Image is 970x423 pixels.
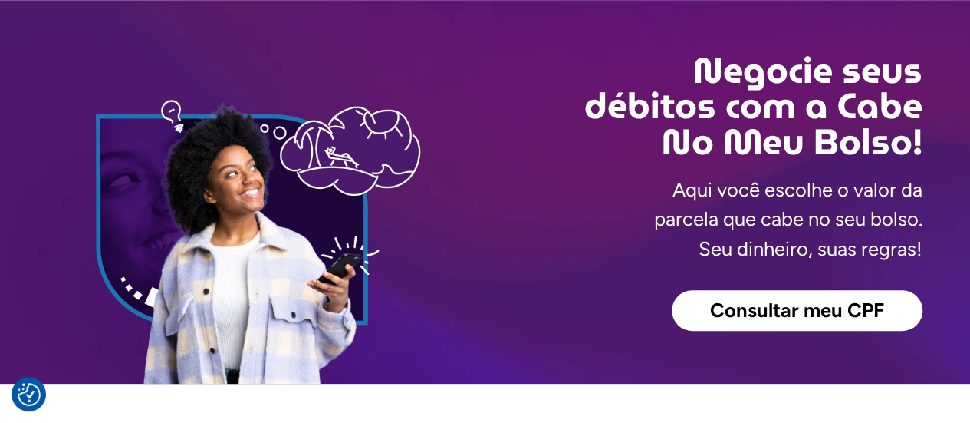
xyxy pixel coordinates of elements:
span: Consultar meu CPF [710,301,884,321]
button: Preferências de consentimento [18,383,41,406]
img: Revisit consent button [18,383,41,406]
a: Consultar meu CPF [672,290,922,332]
h2: Negocie seus débitos com a Cabe No Meu Bolso! [485,53,922,160]
p: Aqui você escolhe o valor da parcela que cabe no seu bolso. Seu dinheiro, suas regras! [654,175,922,263]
